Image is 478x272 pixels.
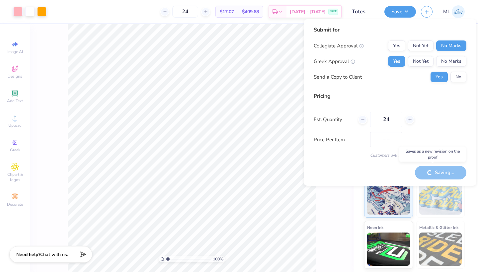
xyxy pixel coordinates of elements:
[314,136,365,144] label: Price Per Item
[314,42,364,50] div: Collegiate Approval
[7,98,23,103] span: Add Text
[419,233,462,266] img: Metallic & Glitter Ink
[347,5,379,18] input: Untitled Design
[384,6,416,18] button: Save
[8,123,22,128] span: Upload
[314,92,466,100] div: Pricing
[450,72,466,82] button: No
[367,181,410,215] img: Standard
[172,6,198,18] input: – –
[242,8,259,15] span: $409.68
[367,233,410,266] img: Neon Ink
[443,5,465,18] a: ML
[16,251,40,258] strong: Need help?
[431,72,448,82] button: Yes
[314,26,466,34] div: Submit for
[330,9,337,14] span: FREE
[367,224,383,231] span: Neon Ink
[314,58,355,65] div: Greek Approval
[443,8,450,16] span: ML
[213,256,223,262] span: 100 %
[220,8,234,15] span: $17.07
[436,56,466,67] button: No Marks
[314,152,466,158] div: Customers will see this price on HQ.
[388,56,405,67] button: Yes
[7,202,23,207] span: Decorate
[290,8,326,15] span: [DATE] - [DATE]
[8,74,22,79] span: Designs
[7,49,23,54] span: Image AI
[408,40,434,51] button: Not Yet
[408,56,434,67] button: Not Yet
[40,251,68,258] span: Chat with us.
[452,5,465,18] img: Mallie Lahman
[314,116,353,123] label: Est. Quantity
[10,147,20,153] span: Greek
[419,181,462,215] img: Puff Ink
[388,40,405,51] button: Yes
[436,40,466,51] button: No Marks
[419,224,458,231] span: Metallic & Glitter Ink
[370,112,402,127] input: – –
[399,147,466,162] div: Saves as a new revision on the proof
[314,73,362,81] div: Send a Copy to Client
[3,172,27,182] span: Clipart & logos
